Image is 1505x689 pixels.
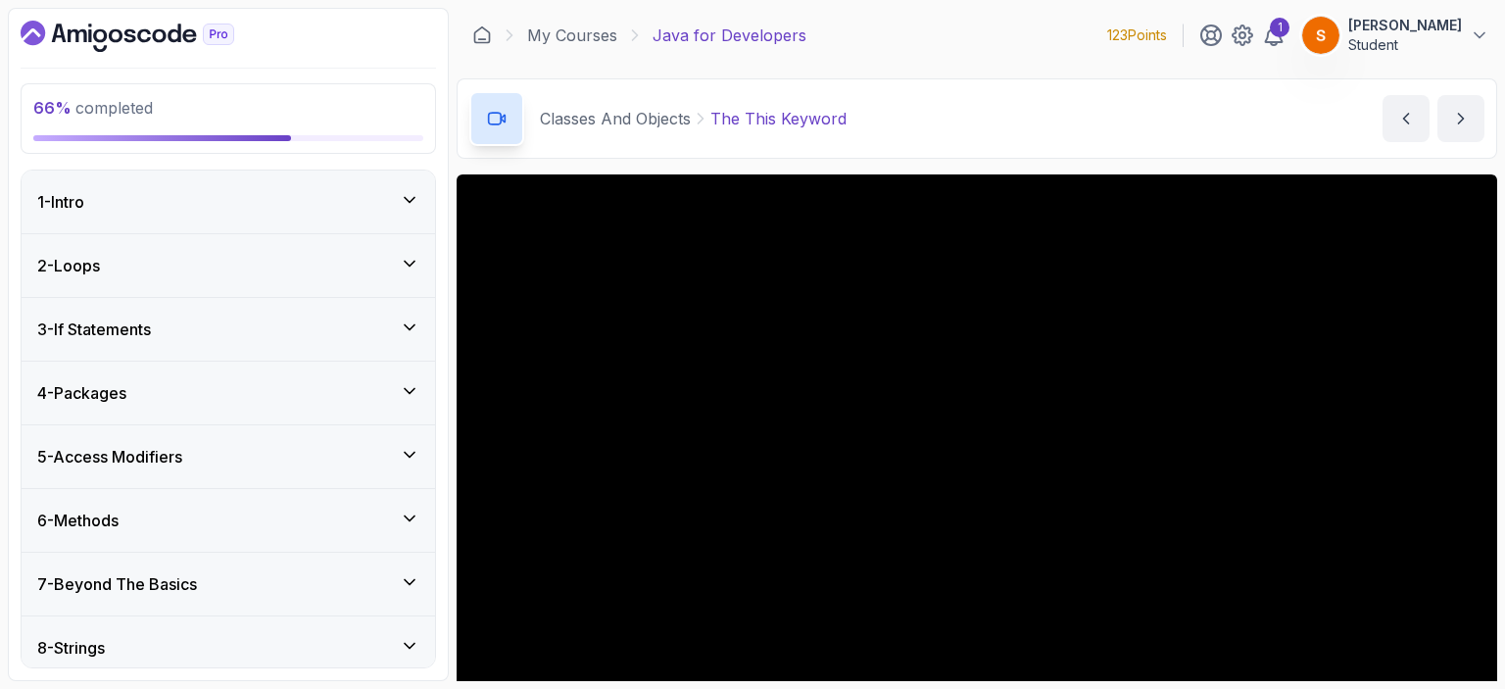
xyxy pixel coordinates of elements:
[1301,16,1489,55] button: user profile image[PERSON_NAME]Student
[527,24,617,47] a: My Courses
[540,107,691,130] p: Classes And Objects
[22,234,435,297] button: 2-Loops
[22,489,435,552] button: 6-Methods
[33,98,72,118] span: 66 %
[22,362,435,424] button: 4-Packages
[1348,16,1462,35] p: [PERSON_NAME]
[710,107,847,130] p: The This Keyword
[37,636,105,660] h3: 8 - Strings
[37,318,151,341] h3: 3 - If Statements
[22,171,435,233] button: 1-Intro
[21,21,279,52] a: Dashboard
[37,381,126,405] h3: 4 - Packages
[1437,95,1484,142] button: next content
[1348,35,1462,55] p: Student
[1107,25,1167,45] p: 123 Points
[22,298,435,361] button: 3-If Statements
[37,445,182,468] h3: 5 - Access Modifiers
[653,24,806,47] p: Java for Developers
[37,254,100,277] h3: 2 - Loops
[22,616,435,679] button: 8-Strings
[33,98,153,118] span: completed
[1302,17,1339,54] img: user profile image
[37,572,197,596] h3: 7 - Beyond The Basics
[37,190,84,214] h3: 1 - Intro
[22,553,435,615] button: 7-Beyond The Basics
[472,25,492,45] a: Dashboard
[1270,18,1289,37] div: 1
[37,509,119,532] h3: 6 - Methods
[22,425,435,488] button: 5-Access Modifiers
[1262,24,1286,47] a: 1
[1383,95,1430,142] button: previous content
